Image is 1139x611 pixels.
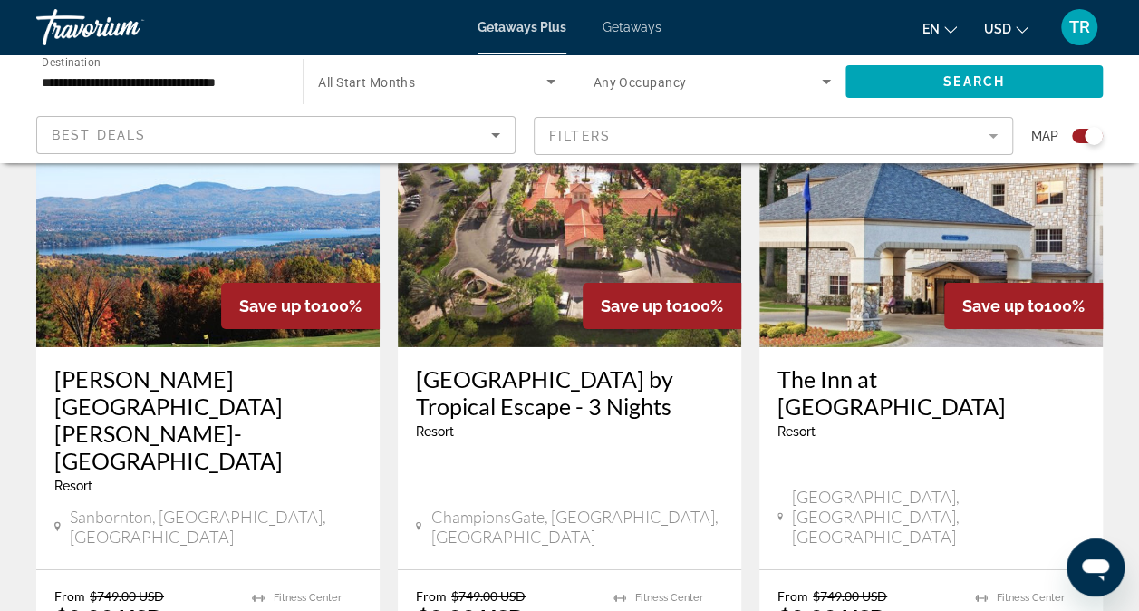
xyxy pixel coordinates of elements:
span: Resort [54,479,92,493]
div: 100% [944,283,1103,329]
span: Best Deals [52,128,146,142]
span: Search [943,74,1005,89]
span: Save up to [601,296,682,315]
div: 100% [221,283,380,329]
span: From [54,588,85,604]
div: 100% [583,283,741,329]
button: User Menu [1056,8,1103,46]
img: 8859I01L.jpg [36,57,380,347]
span: From [777,588,808,604]
span: $749.00 USD [813,588,887,604]
button: Search [845,65,1103,98]
span: TR [1069,18,1090,36]
span: Fitness Center [997,592,1065,604]
span: ChampionsGate, [GEOGRAPHIC_DATA], [GEOGRAPHIC_DATA] [430,507,723,547]
span: Resort [416,424,454,439]
span: $749.00 USD [451,588,526,604]
span: All Start Months [318,75,415,90]
span: $749.00 USD [90,588,164,604]
mat-select: Sort by [52,124,500,146]
a: The Inn at [GEOGRAPHIC_DATA] [777,365,1085,420]
span: Save up to [962,296,1044,315]
span: From [416,588,447,604]
span: [GEOGRAPHIC_DATA], [GEOGRAPHIC_DATA], [GEOGRAPHIC_DATA] [792,487,1085,547]
iframe: Button to launch messaging window [1067,538,1125,596]
a: [GEOGRAPHIC_DATA] by Tropical Escape - 3 Nights [416,365,723,420]
img: RX07E01X.jpg [398,57,741,347]
button: Change currency [984,15,1028,42]
img: C666E01X.jpg [759,57,1103,347]
span: Fitness Center [274,592,342,604]
a: Getaways [603,20,661,34]
a: Travorium [36,4,217,51]
span: Destination [42,55,101,68]
a: [PERSON_NAME][GEOGRAPHIC_DATA][PERSON_NAME]-[GEOGRAPHIC_DATA] [54,365,362,474]
span: Map [1031,123,1058,149]
span: en [922,22,940,36]
span: Resort [777,424,816,439]
button: Filter [534,116,1013,156]
a: Getaways Plus [478,20,566,34]
span: Sanbornton, [GEOGRAPHIC_DATA], [GEOGRAPHIC_DATA] [70,507,362,547]
span: Fitness Center [635,592,703,604]
button: Change language [922,15,957,42]
span: Any Occupancy [594,75,687,90]
span: USD [984,22,1011,36]
span: Save up to [239,296,321,315]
